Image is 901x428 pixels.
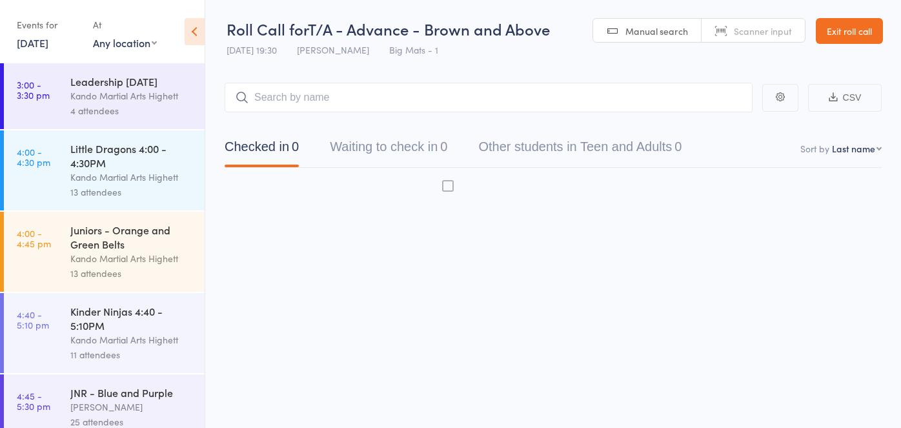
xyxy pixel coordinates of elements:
button: Other students in Teen and Adults0 [478,133,682,167]
div: Events for [17,14,80,36]
time: 4:00 - 4:30 pm [17,147,50,167]
div: 11 attendees [70,347,194,362]
button: CSV [808,84,882,112]
time: 3:00 - 3:30 pm [17,79,50,100]
a: Exit roll call [816,18,883,44]
time: 4:00 - 4:45 pm [17,228,51,249]
a: 3:00 -3:30 pmLeadership [DATE]Kando Martial Arts Highett4 attendees [4,63,205,129]
span: T/A - Advance - Brown and Above [308,18,550,39]
div: 0 [292,139,299,154]
span: [DATE] 19:30 [227,43,277,56]
span: Roll Call for [227,18,308,39]
div: Leadership [DATE] [70,74,194,88]
div: Kando Martial Arts Highett [70,251,194,266]
div: 13 attendees [70,266,194,281]
div: 0 [440,139,447,154]
a: 4:40 -5:10 pmKinder Ninjas 4:40 - 5:10PMKando Martial Arts Highett11 attendees [4,293,205,373]
input: Search by name [225,83,753,112]
button: Checked in0 [225,133,299,167]
a: 4:00 -4:30 pmLittle Dragons 4:00 - 4:30PMKando Martial Arts Highett13 attendees [4,130,205,210]
div: 13 attendees [70,185,194,199]
div: Any location [93,36,157,50]
div: 4 attendees [70,103,194,118]
span: Scanner input [734,25,792,37]
div: 0 [674,139,682,154]
div: Kinder Ninjas 4:40 - 5:10PM [70,304,194,332]
div: Last name [832,142,875,155]
div: [PERSON_NAME] [70,400,194,414]
span: Big Mats - 1 [389,43,438,56]
div: Little Dragons 4:00 - 4:30PM [70,141,194,170]
div: At [93,14,157,36]
div: Kando Martial Arts Highett [70,88,194,103]
div: Juniors - Orange and Green Belts [70,223,194,251]
time: 4:45 - 5:30 pm [17,391,50,411]
a: [DATE] [17,36,48,50]
button: Waiting to check in0 [330,133,447,167]
a: 4:00 -4:45 pmJuniors - Orange and Green BeltsKando Martial Arts Highett13 attendees [4,212,205,292]
div: Kando Martial Arts Highett [70,170,194,185]
div: JNR - Blue and Purple [70,385,194,400]
label: Sort by [800,142,829,155]
time: 4:40 - 5:10 pm [17,309,49,330]
span: Manual search [625,25,688,37]
div: Kando Martial Arts Highett [70,332,194,347]
span: [PERSON_NAME] [297,43,369,56]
